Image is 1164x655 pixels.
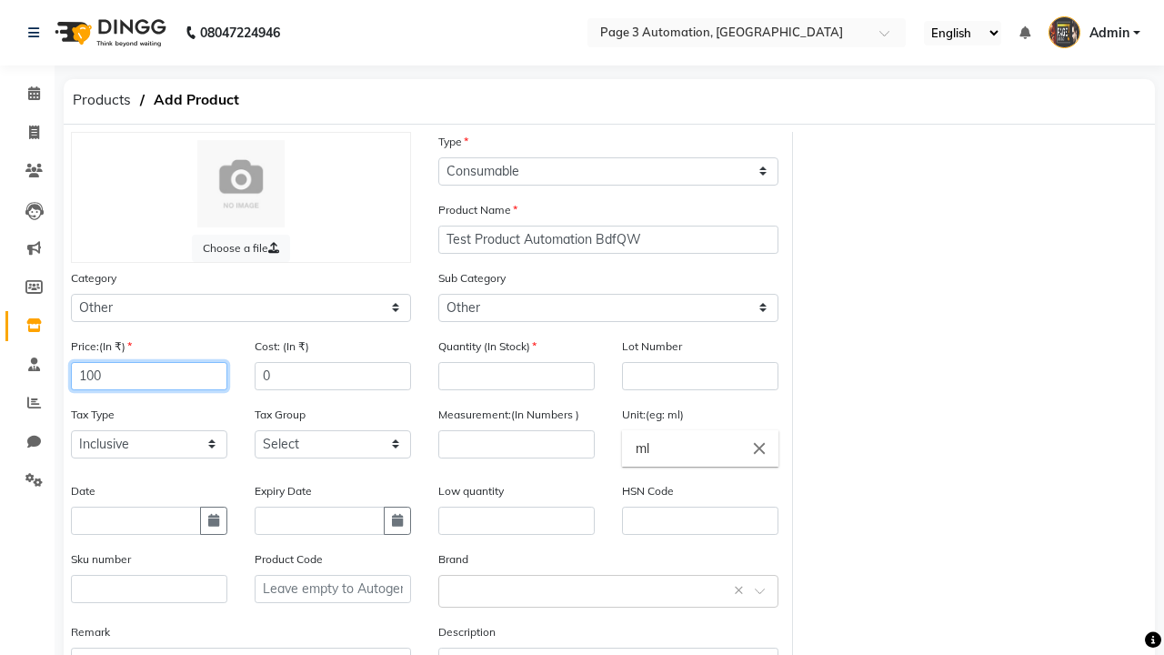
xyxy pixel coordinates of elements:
label: Low quantity [438,483,504,499]
span: Products [64,84,140,116]
label: Tax Group [255,407,306,423]
input: Leave empty to Autogenerate [255,575,411,603]
span: Add Product [145,84,248,116]
label: Measurement:(In Numbers ) [438,407,579,423]
span: Admin [1089,24,1129,43]
img: Admin [1049,16,1080,48]
label: Product Code [255,551,323,568]
img: logo [46,7,171,58]
label: Product Name [438,202,517,218]
label: Type [438,134,468,150]
label: Unit:(eg: ml) [622,407,684,423]
label: Remark [71,624,110,640]
label: Sub Category [438,270,506,287]
label: Category [71,270,116,287]
label: Brand [438,551,468,568]
label: Price:(In ₹) [71,338,132,355]
label: Lot Number [622,338,682,355]
label: Sku number [71,551,131,568]
span: Clear all [734,581,749,600]
label: HSN Code [622,483,674,499]
label: Choose a file [192,235,290,262]
label: Expiry Date [255,483,312,499]
label: Tax Type [71,407,115,423]
img: Cinque Terre [197,140,285,227]
b: 08047224946 [200,7,280,58]
label: Description [438,624,496,640]
i: Close [749,438,769,458]
label: Date [71,483,95,499]
label: Quantity (In Stock) [438,338,537,355]
label: Cost: (In ₹) [255,338,309,355]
